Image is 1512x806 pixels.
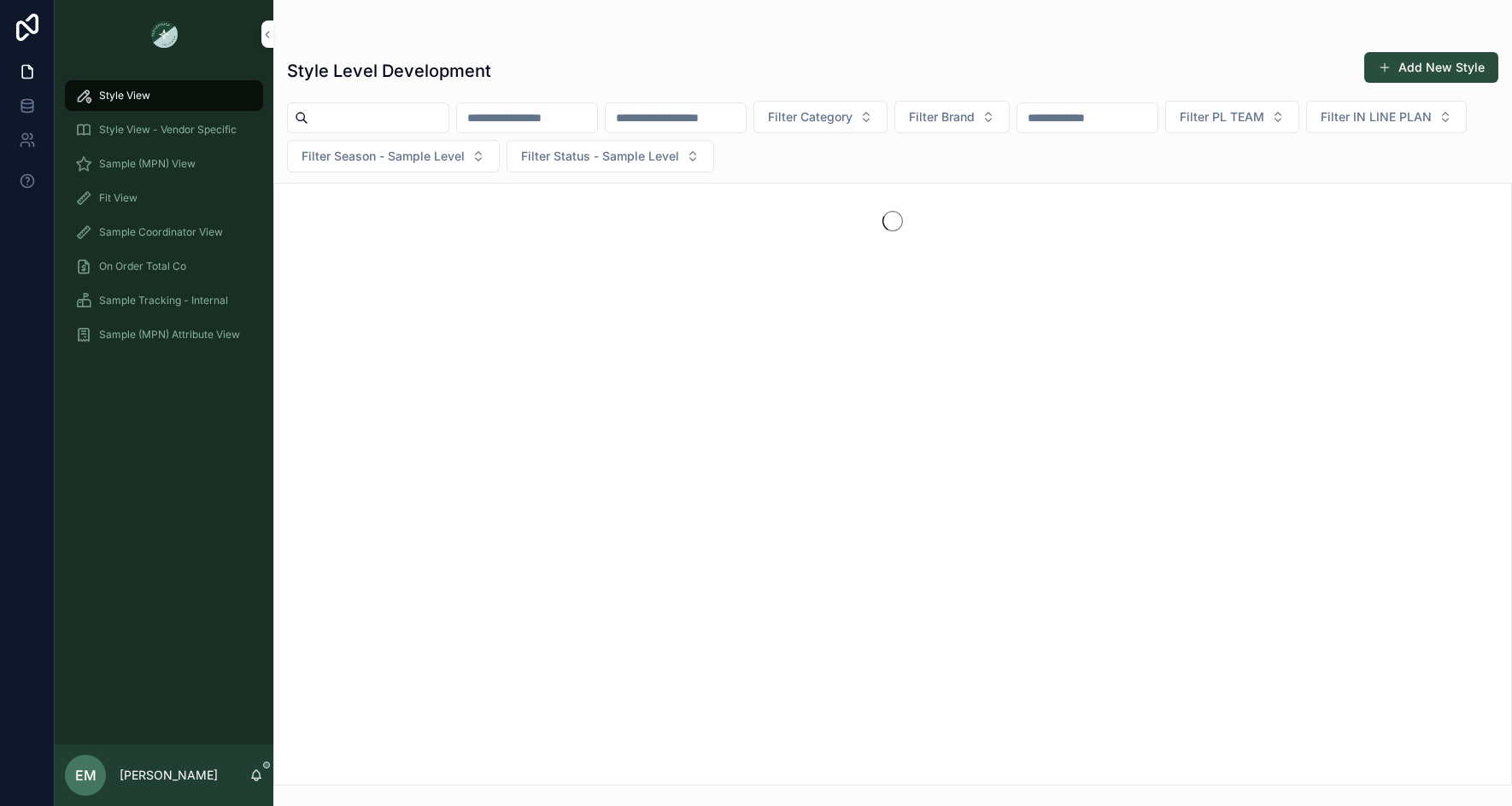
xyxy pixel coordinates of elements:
span: Filter Brand [909,108,975,126]
a: On Order Total Co [65,251,263,282]
button: Select Button [753,101,888,133]
a: Style View [65,80,263,111]
a: Sample (MPN) View [65,149,263,179]
span: Filter PL TEAM [1180,108,1264,126]
span: Filter Status - Sample Level [521,148,679,165]
span: Sample (MPN) View [99,157,196,171]
span: Filter Season - Sample Level [302,148,465,165]
button: Add New Style [1364,52,1498,83]
a: Sample Tracking - Internal [65,285,263,316]
span: Style View [99,89,150,102]
p: [PERSON_NAME] [120,767,218,784]
img: App logo [150,20,178,48]
a: Style View - Vendor Specific [65,114,263,145]
span: EM [75,765,97,786]
a: Sample Coordinator View [65,217,263,248]
span: Sample Tracking - Internal [99,294,228,307]
h1: Style Level Development [287,59,491,83]
span: Fit View [99,191,138,205]
a: Fit View [65,183,263,213]
div: scrollable content [55,68,273,372]
button: Select Button [507,140,714,172]
span: Filter Category [768,108,853,126]
button: Select Button [894,101,1010,133]
button: Select Button [287,140,500,172]
button: Select Button [1306,101,1467,133]
span: On Order Total Co [99,260,186,273]
span: Filter IN LINE PLAN [1321,108,1432,126]
span: Sample (MPN) Attribute View [99,328,240,342]
a: Sample (MPN) Attribute View [65,319,263,350]
span: Sample Coordinator View [99,225,223,239]
button: Select Button [1165,101,1299,133]
span: Style View - Vendor Specific [99,123,237,137]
